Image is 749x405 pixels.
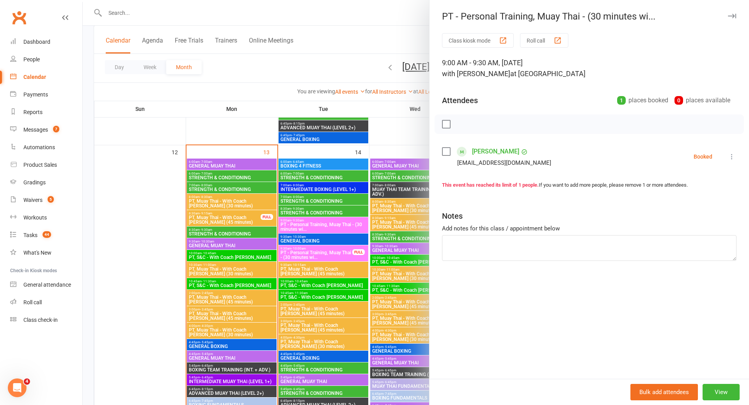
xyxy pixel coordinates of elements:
span: 4 [24,378,30,385]
a: Product Sales [10,156,82,174]
div: Reports [23,109,43,115]
div: Payments [23,91,48,98]
div: Add notes for this class / appointment below [442,224,737,233]
div: [EMAIL_ADDRESS][DOMAIN_NAME] [457,158,551,168]
a: Gradings [10,174,82,191]
a: Workouts [10,209,82,227]
button: Class kiosk mode [442,33,514,48]
button: View [703,384,740,400]
a: Messages 7 [10,121,82,139]
span: at [GEOGRAPHIC_DATA] [510,70,586,78]
div: 9:00 AM - 9:30 AM, [DATE] [442,57,737,79]
div: Waivers [23,197,43,203]
div: Attendees [442,95,478,106]
div: Calendar [23,74,46,80]
a: People [10,51,82,68]
span: 44 [43,231,51,238]
div: Product Sales [23,162,57,168]
strong: This event has reached its limit of 1 people. [442,182,539,188]
div: places booked [617,95,668,106]
div: Class check-in [23,317,58,323]
a: General attendance kiosk mode [10,276,82,294]
a: Payments [10,86,82,103]
div: People [23,56,40,62]
div: Booked [694,154,712,159]
span: 5 [48,196,54,203]
div: Automations [23,144,55,150]
button: Roll call [520,33,568,48]
span: 7 [53,126,59,132]
div: Roll call [23,299,42,305]
div: General attendance [23,282,71,288]
a: Calendar [10,68,82,86]
a: Roll call [10,294,82,311]
button: Bulk add attendees [630,384,698,400]
div: Workouts [23,214,47,221]
div: 1 [617,96,626,105]
div: Dashboard [23,39,50,45]
a: Reports [10,103,82,121]
iframe: Intercom live chat [8,378,27,397]
a: Tasks 44 [10,227,82,244]
a: Automations [10,139,82,156]
div: Messages [23,127,48,133]
a: Class kiosk mode [10,311,82,329]
div: What's New [23,250,51,256]
div: PT - Personal Training, Muay Thai - (30 minutes wi... [430,11,749,22]
span: with [PERSON_NAME] [442,70,510,78]
div: Notes [442,211,463,221]
a: Dashboard [10,33,82,51]
a: What's New [10,244,82,262]
a: [PERSON_NAME] [472,145,519,158]
div: Tasks [23,232,37,238]
div: places available [674,95,730,106]
div: If you want to add more people, please remove 1 or more attendees. [442,181,737,189]
a: Waivers 5 [10,191,82,209]
div: Gradings [23,179,46,186]
a: Clubworx [9,8,29,27]
div: 0 [674,96,683,105]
